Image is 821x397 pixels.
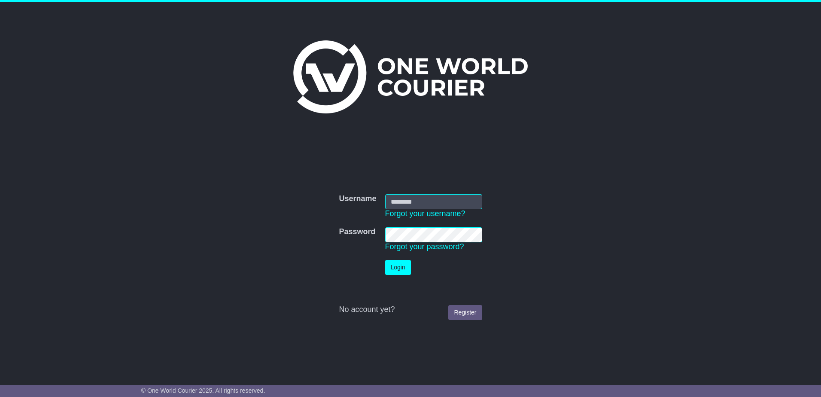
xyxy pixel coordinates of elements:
a: Register [448,305,482,320]
a: Forgot your username? [385,209,465,218]
img: One World [293,40,528,113]
button: Login [385,260,411,275]
div: No account yet? [339,305,482,315]
label: Username [339,194,376,204]
label: Password [339,227,375,237]
a: Forgot your password? [385,242,464,251]
span: © One World Courier 2025. All rights reserved. [141,387,265,394]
